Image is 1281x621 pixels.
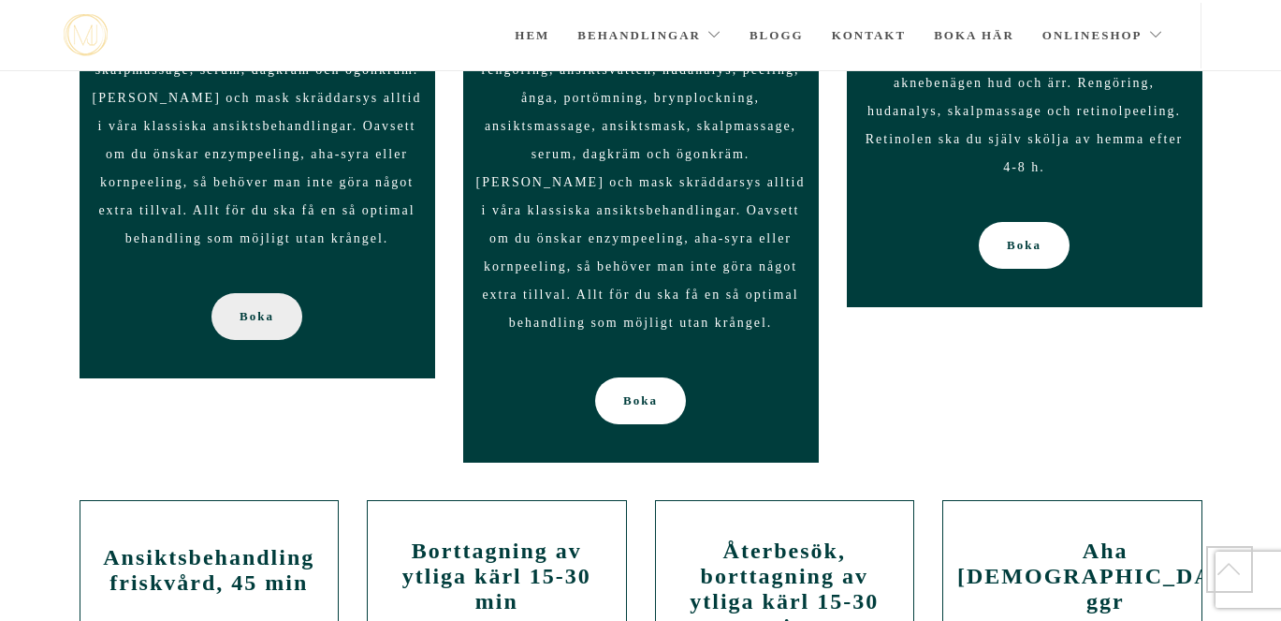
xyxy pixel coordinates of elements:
a: Blogg [750,3,804,68]
a: Boka [979,222,1070,269]
a: Hem [515,3,549,68]
h2: Aha [DEMOGRAPHIC_DATA] ggr [957,539,1253,614]
h2: Borttagning av ytliga kärl 15-30 min [382,539,612,614]
h2: Ansiktsbehandling friskvård, 45 min [95,545,325,596]
span: Boka [1007,222,1041,269]
a: Onlineshop [1042,3,1163,68]
span: Boka [240,293,274,340]
a: Boka [595,377,686,424]
span: Boka [623,377,658,424]
img: mjstudio [64,14,108,56]
a: Kontakt [832,3,907,68]
a: Behandlingar [577,3,721,68]
a: Boka här [934,3,1014,68]
a: mjstudio mjstudio mjstudio [64,14,108,56]
a: Boka [211,293,302,340]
